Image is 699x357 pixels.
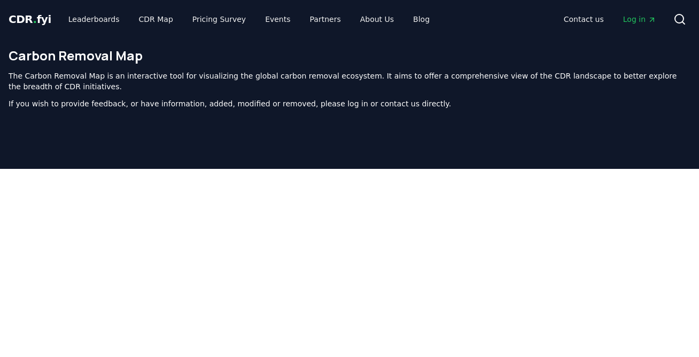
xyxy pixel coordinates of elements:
span: . [33,13,37,26]
a: Contact us [555,10,612,29]
a: CDR Map [130,10,182,29]
span: CDR fyi [9,13,51,26]
a: Events [257,10,299,29]
p: The Carbon Removal Map is an interactive tool for visualizing the global carbon removal ecosystem... [9,71,690,92]
a: Log in [615,10,665,29]
a: About Us [352,10,402,29]
nav: Main [555,10,665,29]
h1: Carbon Removal Map [9,47,690,64]
p: If you wish to provide feedback, or have information, added, modified or removed, please log in o... [9,98,690,109]
a: Pricing Survey [184,10,254,29]
a: Blog [405,10,438,29]
a: Partners [301,10,349,29]
a: CDR.fyi [9,12,51,27]
nav: Main [60,10,438,29]
span: Log in [623,14,656,25]
a: Leaderboards [60,10,128,29]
